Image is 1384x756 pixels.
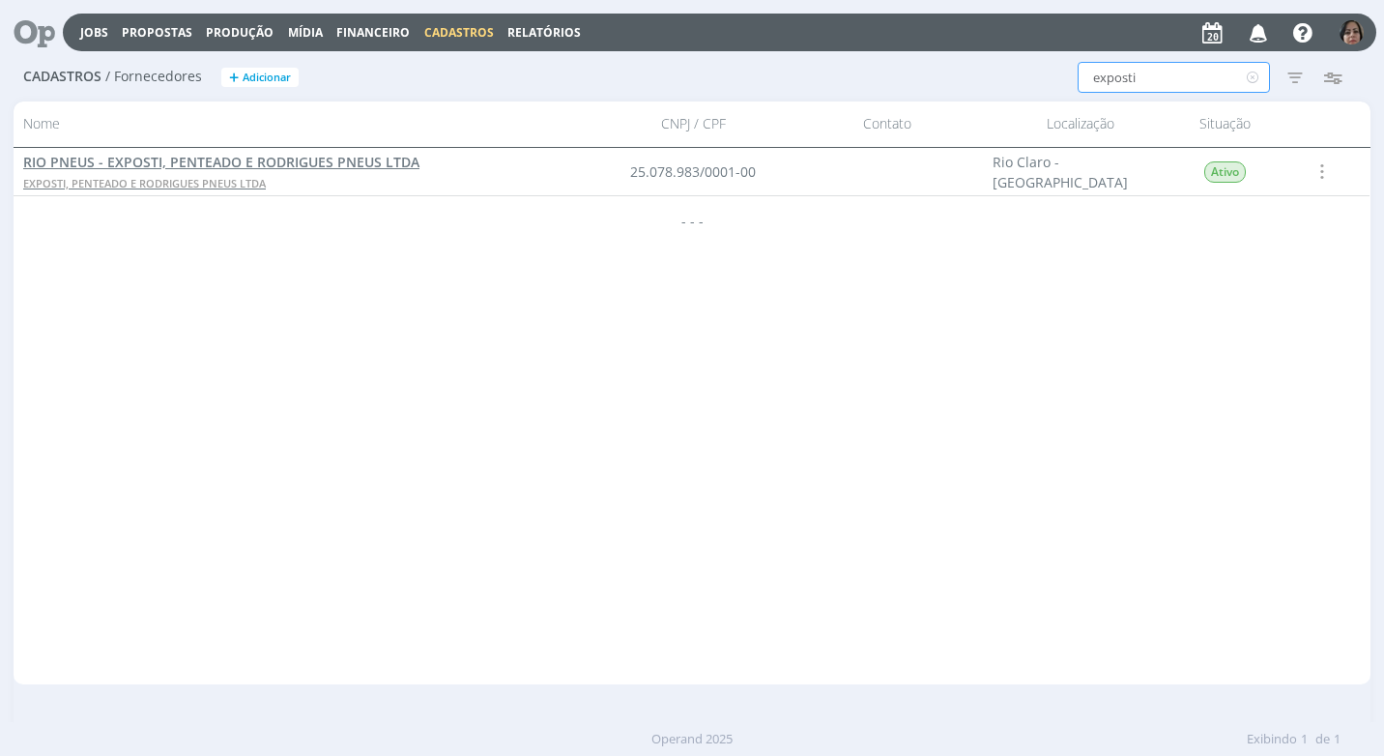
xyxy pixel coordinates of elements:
[105,69,202,85] span: / Fornecedores
[80,24,108,41] a: Jobs
[14,196,1370,245] div: - - -
[1204,161,1246,183] span: Ativo
[597,148,791,195] div: 25.078.983/0001-00
[23,153,419,171] span: RIO PNEUS - EXPOSTI, PENTEADO E RODRIGUES PNEUS LTDA
[23,69,101,85] span: Cadastros
[206,24,274,41] a: Produção
[243,72,291,84] span: Adicionar
[116,25,198,41] button: Propostas
[1334,730,1341,749] span: 1
[200,25,279,41] button: Produção
[597,107,791,141] div: CNPJ / CPF
[502,25,587,41] button: Relatórios
[23,176,266,190] span: EXPOSTI, PENTEADO E RODRIGUES PNEUS LTDA
[507,24,581,41] a: Relatórios
[791,107,984,141] div: Contato
[282,25,329,41] button: Mídia
[336,24,410,41] span: Financeiro
[1339,15,1365,49] button: 6
[424,24,494,41] span: Cadastros
[1078,62,1270,93] input: Busca
[122,24,192,41] a: Propostas
[23,152,419,192] a: RIO PNEUS - EXPOSTI, PENTEADO E RODRIGUES PNEUS LTDAEXPOSTI, PENTEADO E RODRIGUES PNEUS LTDA
[331,25,416,41] button: Financeiro
[1340,20,1364,44] img: 6
[14,107,596,141] div: Nome
[1177,107,1274,141] div: Situação
[74,25,114,41] button: Jobs
[418,25,500,41] button: Cadastros
[994,153,1129,191] span: Rio Claro - [GEOGRAPHIC_DATA]
[221,68,299,88] button: +Adicionar
[288,24,323,41] a: Mídia
[984,107,1177,141] div: Localização
[1315,730,1330,749] span: de
[1301,730,1308,749] span: 1
[229,68,239,88] span: +
[1247,730,1297,749] span: Exibindo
